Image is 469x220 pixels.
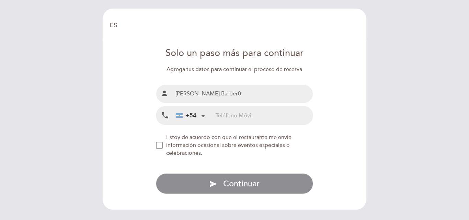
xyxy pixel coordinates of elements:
[161,111,169,120] i: local_phone
[156,66,313,73] div: Agrega tus datos para continuar el proceso de reserva
[173,107,207,124] div: Argentina: +54
[156,173,313,194] button: send Continuar
[160,89,169,97] i: person
[156,47,313,60] div: Solo un paso más para continuar
[223,179,260,189] span: Continuar
[166,134,291,157] span: Estoy de acuerdo con que el restaurante me envíe información ocasional sobre eventos especiales o...
[209,180,217,188] i: send
[216,106,313,125] input: Teléfono Móvil
[173,85,313,103] input: Nombre y Apellido
[156,134,313,157] md-checkbox: NEW_MODAL_AGREE_RESTAURANT_SEND_OCCASIONAL_INFO
[176,111,196,120] div: +54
